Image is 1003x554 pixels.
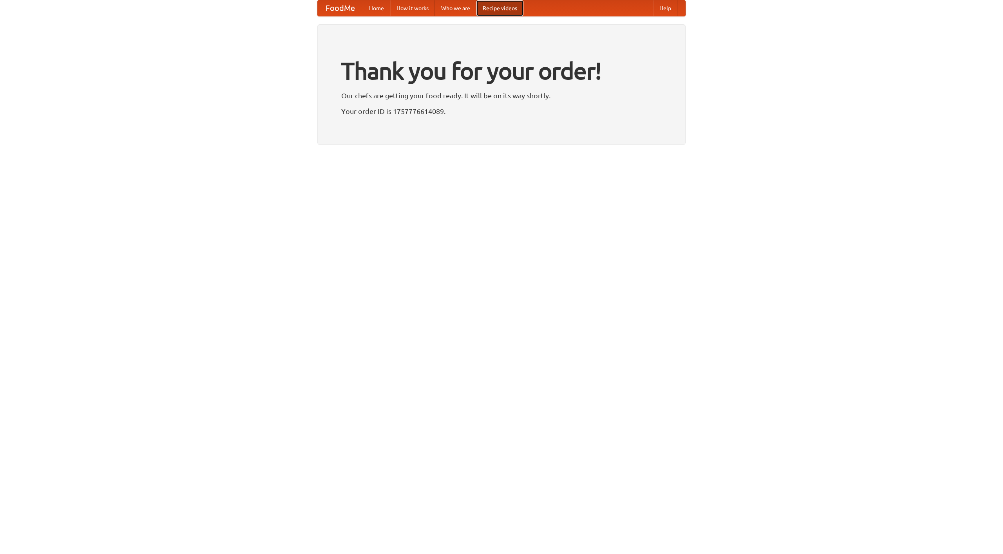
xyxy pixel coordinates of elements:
a: Help [653,0,677,16]
p: Our chefs are getting your food ready. It will be on its way shortly. [341,90,662,101]
a: How it works [390,0,435,16]
a: FoodMe [318,0,363,16]
a: Home [363,0,390,16]
a: Recipe videos [476,0,523,16]
a: Who we are [435,0,476,16]
p: Your order ID is 1757776614089. [341,105,662,117]
h1: Thank you for your order! [341,52,662,90]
